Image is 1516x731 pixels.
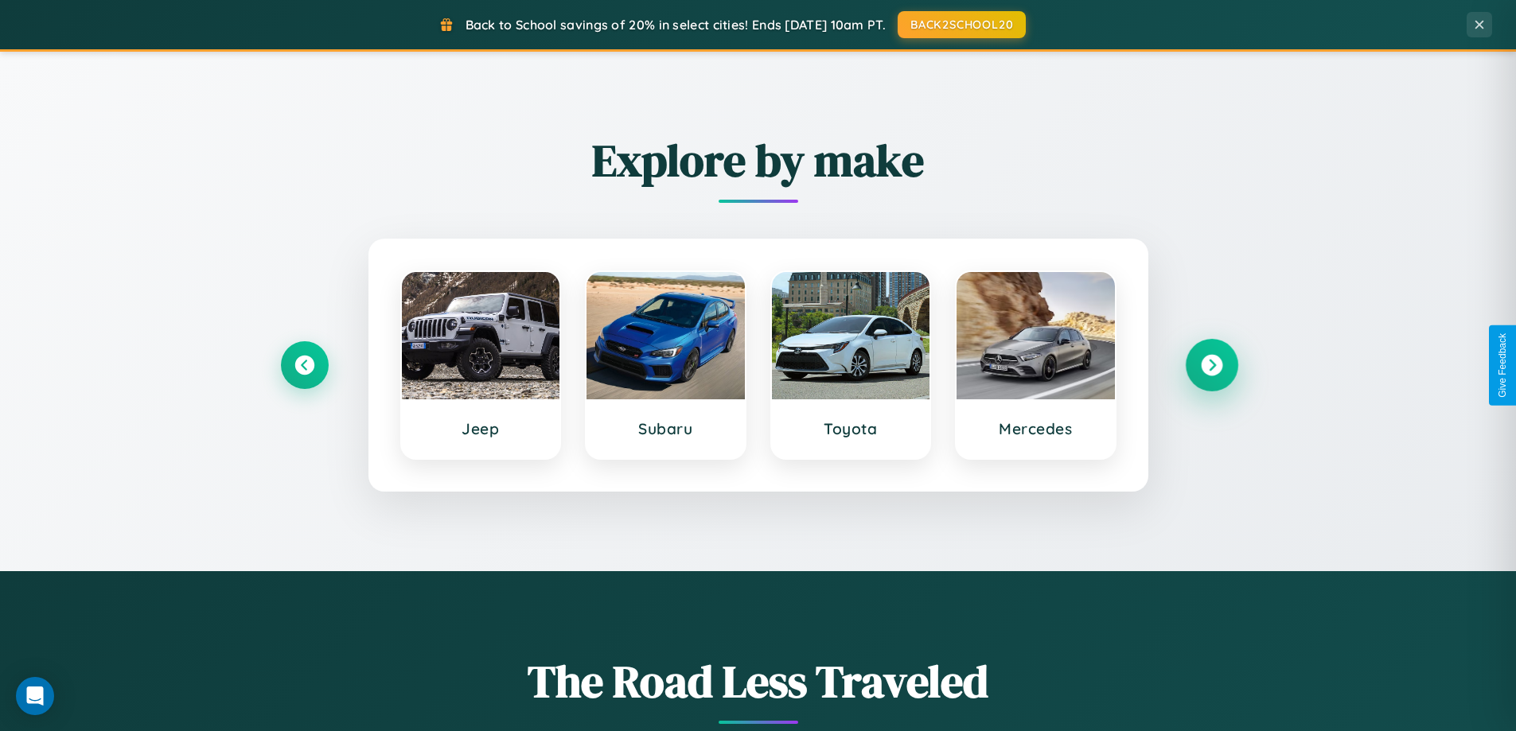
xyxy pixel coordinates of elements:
[16,677,54,715] div: Open Intercom Messenger
[418,419,544,438] h3: Jeep
[466,17,886,33] span: Back to School savings of 20% in select cities! Ends [DATE] 10am PT.
[281,130,1236,191] h2: Explore by make
[602,419,729,438] h3: Subaru
[788,419,914,438] h3: Toyota
[281,651,1236,712] h1: The Road Less Traveled
[1497,333,1508,398] div: Give Feedback
[898,11,1026,38] button: BACK2SCHOOL20
[972,419,1099,438] h3: Mercedes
